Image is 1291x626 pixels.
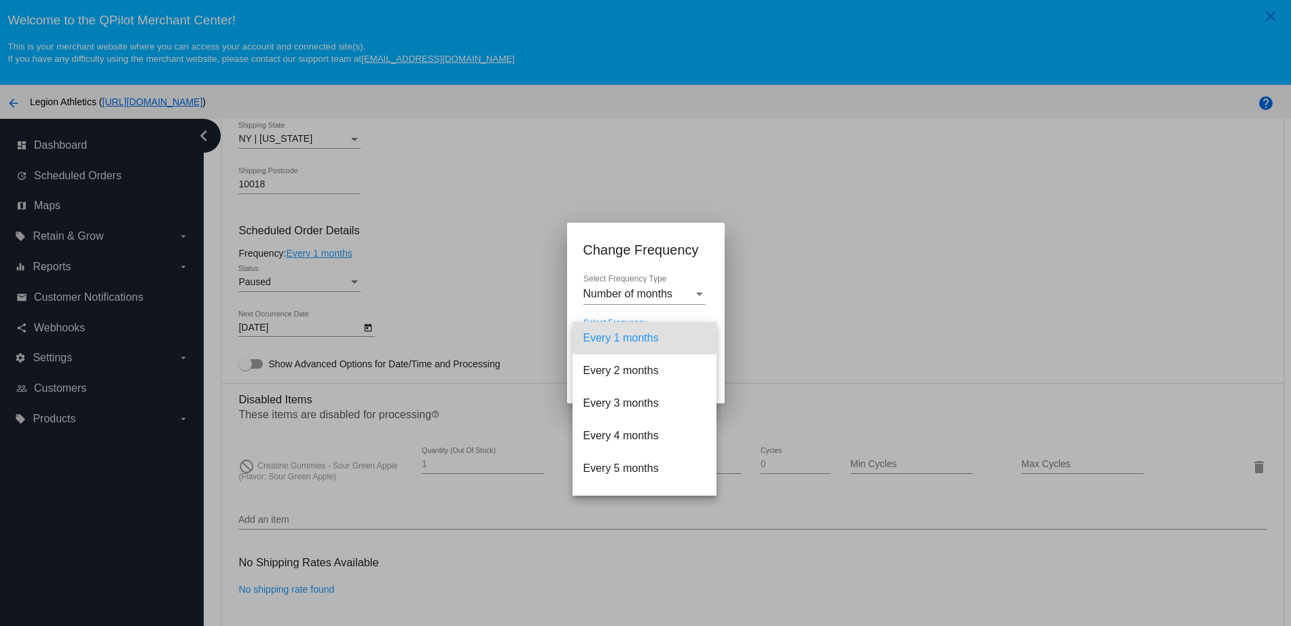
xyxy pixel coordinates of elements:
[583,387,706,420] span: Every 3 months
[583,322,706,354] span: Every 1 months
[583,452,706,485] span: Every 5 months
[583,420,706,452] span: Every 4 months
[583,485,706,517] span: Every 6 months
[583,354,706,387] span: Every 2 months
